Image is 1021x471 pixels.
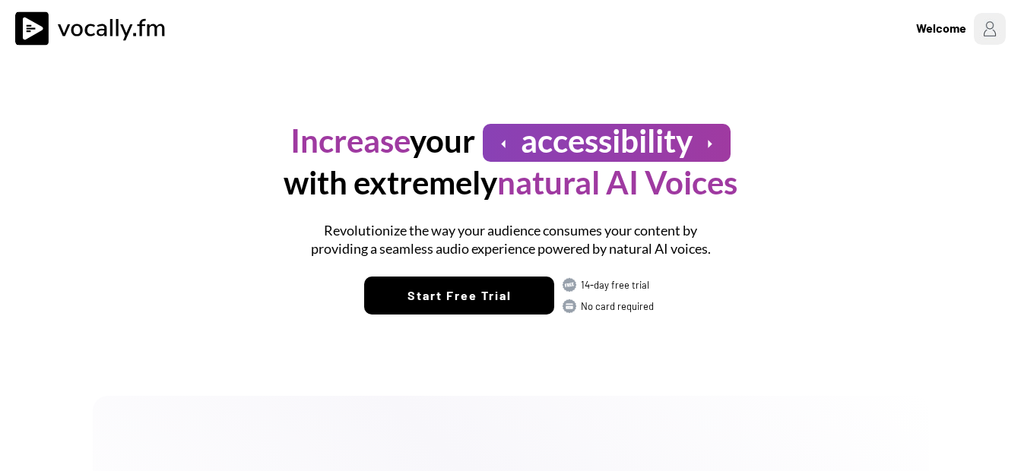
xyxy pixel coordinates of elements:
img: vocally%20logo.svg [15,11,175,46]
button: Start Free Trial [364,277,554,315]
h1: Revolutionize the way your audience consumes your content by providing a seamless audio experienc... [302,222,720,258]
font: natural AI Voices [497,163,737,201]
h1: with extremely [284,162,737,204]
button: arrow_left [494,134,513,153]
div: 14-day free trial [581,278,657,292]
div: Welcome [916,19,966,37]
div: No card required [581,299,657,313]
img: FREE.svg [562,277,577,292]
img: CARD.svg [562,299,577,314]
img: Profile%20Placeholder.png [974,13,1006,45]
h1: accessibility [521,120,693,162]
h1: your [290,120,475,162]
button: arrow_right [700,134,719,153]
font: Increase [290,122,410,160]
